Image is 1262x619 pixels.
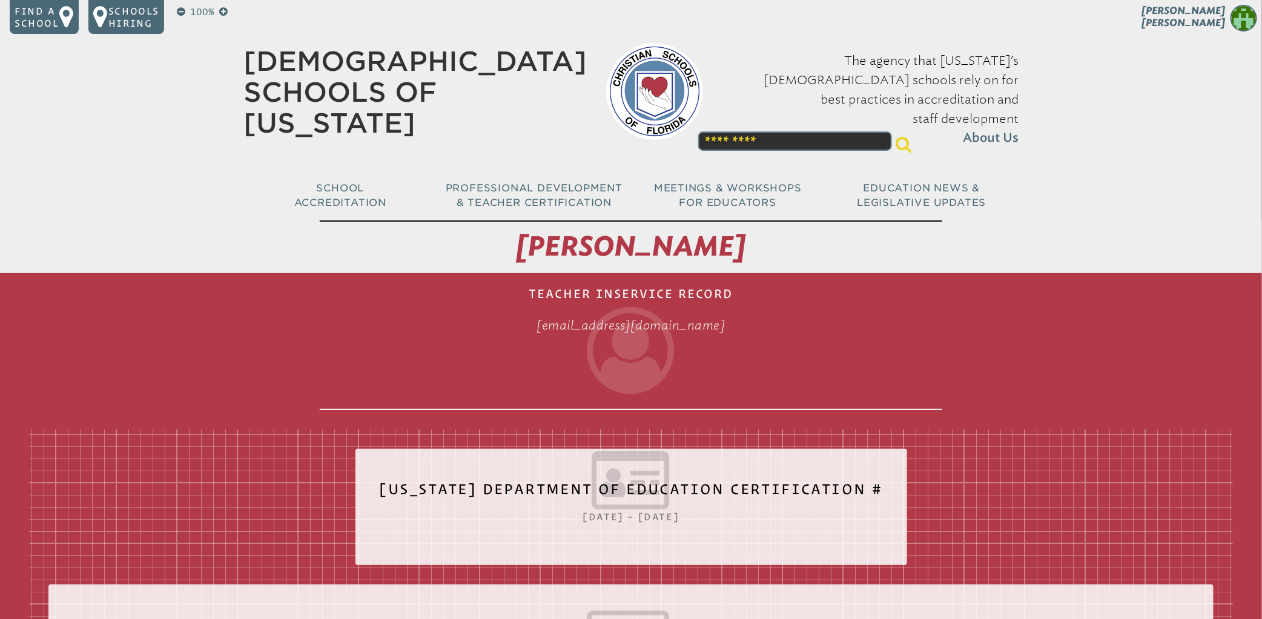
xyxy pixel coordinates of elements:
[963,128,1019,148] span: About Us
[583,511,679,522] span: [DATE] – [DATE]
[380,473,883,514] h2: [US_STATE] Department of Education Certification #
[722,51,1019,148] p: The agency that [US_STATE]’s [DEMOGRAPHIC_DATA] schools rely on for best practices in accreditati...
[1142,5,1226,28] span: [PERSON_NAME] [PERSON_NAME]
[606,43,703,140] img: csf-logo-web-colors.png
[654,182,802,208] span: Meetings & Workshops for Educators
[243,45,587,139] a: [DEMOGRAPHIC_DATA] Schools of [US_STATE]
[294,182,386,208] span: School Accreditation
[517,230,746,263] span: [PERSON_NAME]
[188,5,217,19] p: 100%
[320,278,942,410] h1: Teacher Inservice Record
[15,5,59,29] p: Find a school
[446,182,623,208] span: Professional Development & Teacher Certification
[1231,5,1257,31] img: 8e0024a7efb21e25e1e474f07d1b8f3e
[857,182,986,208] span: Education News & Legislative Updates
[108,5,159,29] p: Schools Hiring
